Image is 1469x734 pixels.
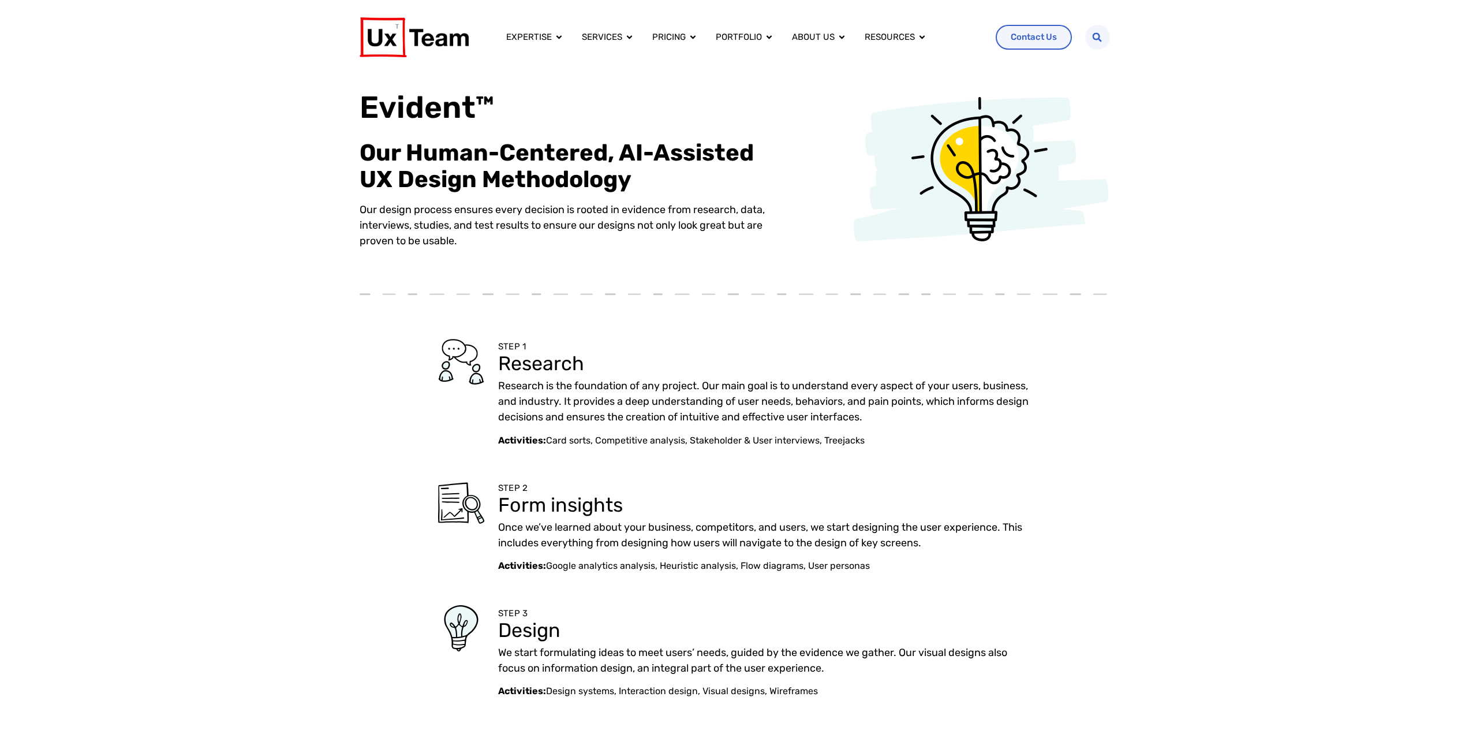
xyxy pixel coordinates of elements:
a: About us [792,31,835,44]
strong: Activities: [498,560,546,571]
p: Once we’ve learned about your business, competitors, and users, we start designing the user exper... [498,520,1031,551]
h3: Research [498,354,1031,374]
span: STEP 3 [498,608,528,619]
h3: Design [498,621,1031,640]
img: UX Team Logo [360,17,469,57]
a: Expertise [506,31,552,44]
strong: Activities: [498,435,546,446]
a: Portfolio [716,31,762,44]
span: STEP 1 [498,341,526,352]
div: Menu Toggle [497,26,986,49]
nav: Menu [497,26,986,49]
a: Resources [865,31,915,44]
a: Pricing [652,31,686,44]
a: Contact Us [996,25,1072,50]
h3: Form insights [498,495,1031,515]
p: Research is the foundation of any project. Our main goal is to understand every aspect of your us... [498,378,1031,425]
h1: Evident™ [360,88,787,126]
p: Card sorts, Competitive analysis, Stakeholder & User interviews, Treejacks [498,434,1031,448]
div: Search [1085,25,1110,50]
p: Our design process ensures every decision is rooted in evidence from research, data, interviews, ... [360,202,787,249]
p: We start formulating ideas to meet users’ needs, guided by the evidence we gather. Our visual des... [498,645,1031,676]
p: Design systems, Interaction design, Visual designs, Wireframes [498,684,1031,698]
strong: Activities: [498,685,546,696]
h2: Our Human-Centered, AI-Assisted UX Design Methodology [360,140,787,193]
p: Google analytics analysis, Heuristic analysis, Flow diagrams, User personas [498,559,1031,573]
span: STEP 2 [498,483,528,493]
span: Contact Us [1011,33,1057,42]
a: Services [582,31,622,44]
